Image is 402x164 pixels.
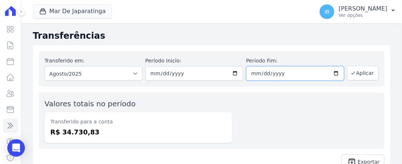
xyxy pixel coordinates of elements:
div: Open Intercom Messenger [7,139,25,157]
p: Ver opções [339,12,387,18]
p: [PERSON_NAME] [339,5,387,12]
dt: Transferido para a conta [51,118,226,126]
button: IB [PERSON_NAME] Ver opções [314,1,402,22]
button: Mar De Japaratinga [33,4,112,18]
label: Transferido em: [45,58,85,64]
button: Aplicar [347,66,379,80]
h2: Transferências [33,29,390,42]
label: Período Fim: [246,57,344,65]
label: Período Inicío: [145,57,243,65]
dd: R$ 34.730,83 [51,127,226,137]
span: Exportar [358,160,380,164]
span: IB [324,9,330,14]
label: Valores totais no período [45,99,136,108]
